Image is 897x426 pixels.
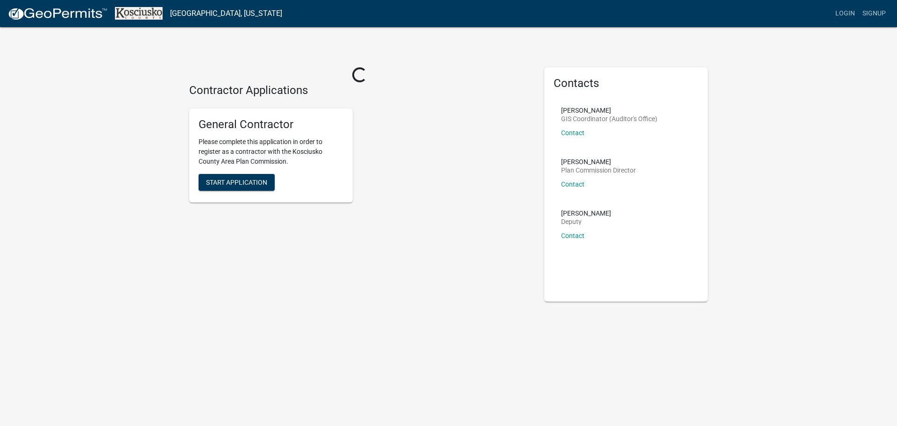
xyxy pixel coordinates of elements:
[561,232,584,239] a: Contact
[561,116,657,122] p: GIS Coordinator (Auditor's Office)
[561,181,584,188] a: Contact
[189,84,530,210] wm-workflow-list-section: Contractor Applications
[561,129,584,137] a: Contact
[554,77,698,90] h5: Contacts
[561,159,636,165] p: [PERSON_NAME]
[170,6,282,22] a: [GEOGRAPHIC_DATA], [US_STATE]
[561,210,611,217] p: [PERSON_NAME]
[199,118,343,131] h5: General Contractor
[859,5,890,22] a: Signup
[561,167,636,173] p: Plan Commission Director
[206,178,267,186] span: Start Application
[189,84,530,97] h4: Contractor Applications
[199,174,275,191] button: Start Application
[832,5,859,22] a: Login
[561,218,611,225] p: Deputy
[561,107,657,114] p: [PERSON_NAME]
[115,7,163,20] img: Kosciusko County, Indiana
[199,137,343,166] p: Please complete this application in order to register as a contractor with the Kosciusko County A...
